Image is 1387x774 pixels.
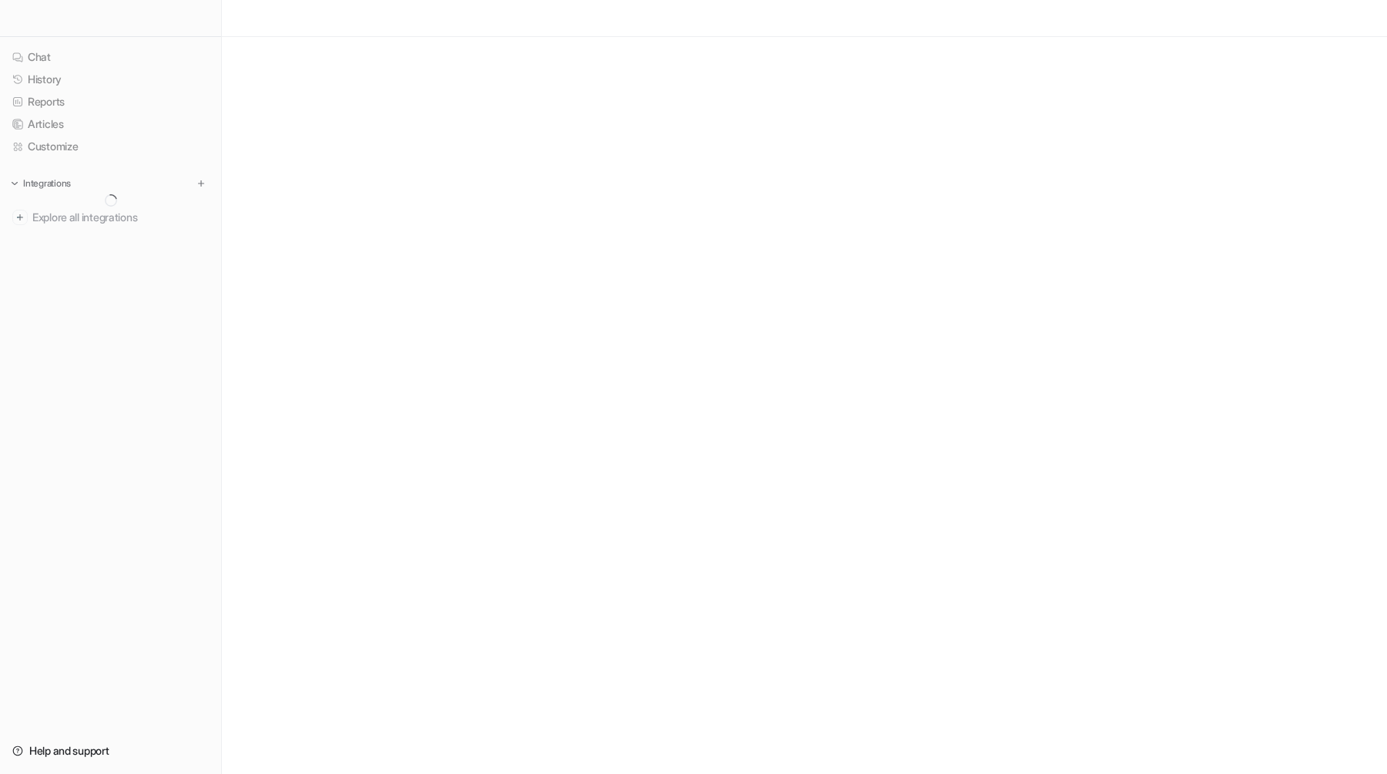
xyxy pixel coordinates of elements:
button: Integrations [6,176,76,191]
img: explore all integrations [12,210,28,225]
a: Articles [6,113,215,135]
a: Explore all integrations [6,207,215,228]
a: Customize [6,136,215,157]
img: expand menu [9,178,20,189]
a: History [6,69,215,90]
img: menu_add.svg [196,178,207,189]
a: Help and support [6,740,215,762]
a: Reports [6,91,215,113]
span: Explore all integrations [32,205,209,230]
a: Chat [6,46,215,68]
p: Integrations [23,177,71,190]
